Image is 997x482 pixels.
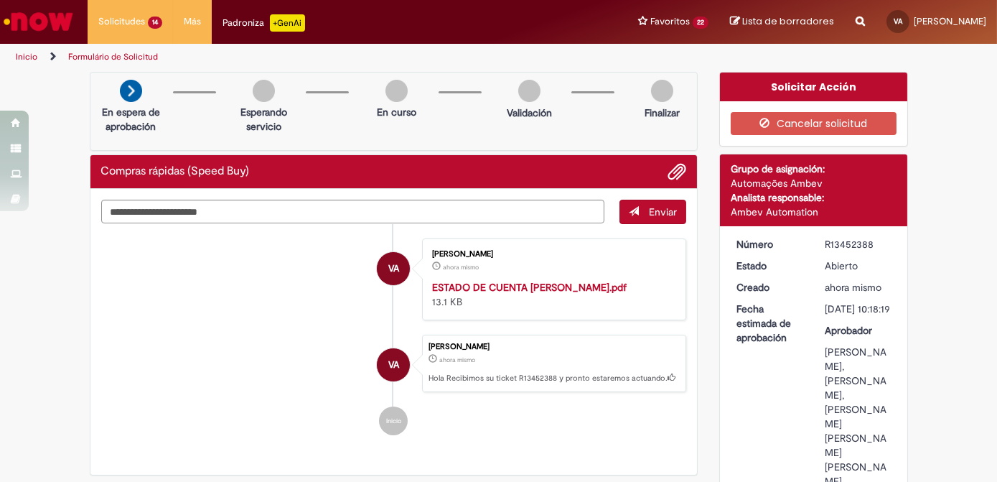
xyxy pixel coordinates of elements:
[432,281,627,294] a: ESTADO DE CUENTA [PERSON_NAME].pdf
[429,343,678,351] div: [PERSON_NAME]
[120,80,142,102] img: arrow-next.png
[388,251,399,286] span: VA
[825,259,891,273] div: Abierto
[385,80,408,102] img: img-circle-grey.png
[645,106,680,120] p: Finalizar
[518,80,540,102] img: img-circle-grey.png
[96,105,166,134] p: En espera de aprobación
[507,106,552,120] p: Validación
[720,73,907,101] div: Solicitar Acción
[726,302,814,345] dt: Fecha estimada de aprobación
[98,14,145,29] span: Solicitudes
[649,205,677,218] span: Enviar
[731,162,897,176] div: Grupo de asignación:
[693,17,708,29] span: 22
[814,323,902,338] dt: Aprobador
[825,280,891,295] div: 27/08/2025 13:18:19
[731,176,897,190] div: Automações Ambev
[377,252,410,285] div: Virna Antelo
[731,205,897,219] div: Ambev Automation
[825,281,881,294] time: 27/08/2025 12:18:19
[914,15,986,27] span: [PERSON_NAME]
[1,7,75,36] img: ServiceNow
[731,112,897,135] button: Cancelar solicitud
[651,80,673,102] img: img-circle-grey.png
[726,280,814,295] dt: Creado
[270,14,305,32] p: +GenAi
[101,224,687,450] ul: Historial de tickets
[726,259,814,273] dt: Estado
[377,348,410,381] div: Virna Antelo
[101,200,605,223] textarea: Escriba aquí su mensaje…
[16,51,37,62] a: Inicio
[184,14,201,29] span: Más
[68,51,158,62] a: Formulário de Solicitud
[443,263,479,272] span: ahora mismo
[388,348,399,382] span: VA
[11,44,654,70] ul: Rutas de acceso a la página
[668,162,686,181] button: Agregar archivos adjuntos
[825,281,881,294] span: ahora mismo
[101,335,687,392] li: Virna Antelo
[825,302,891,316] div: [DATE] 10:18:19
[101,165,250,178] h2: Compras rápidas (Speed Buy) Historial de tickets
[443,263,479,272] time: 27/08/2025 12:18:08
[619,200,686,224] button: Enviar
[731,190,897,205] div: Analista responsable:
[825,237,891,251] div: R13452388
[253,80,275,102] img: img-circle-grey.png
[439,356,475,364] span: ahora mismo
[894,17,902,26] span: VA
[229,105,299,134] p: Esperando servicio
[650,14,690,29] span: Favoritos
[223,14,305,32] div: Padroniza
[432,280,671,309] div: 13.1 KB
[148,17,162,29] span: 14
[377,105,416,119] p: En curso
[439,356,475,364] time: 27/08/2025 12:18:19
[726,237,814,251] dt: Número
[429,373,678,384] p: Hola Recibimos su ticket R13452388 y pronto estaremos actuando.
[730,15,834,29] a: Lista de borradores
[432,250,671,259] div: [PERSON_NAME]
[742,14,834,28] span: Lista de borradores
